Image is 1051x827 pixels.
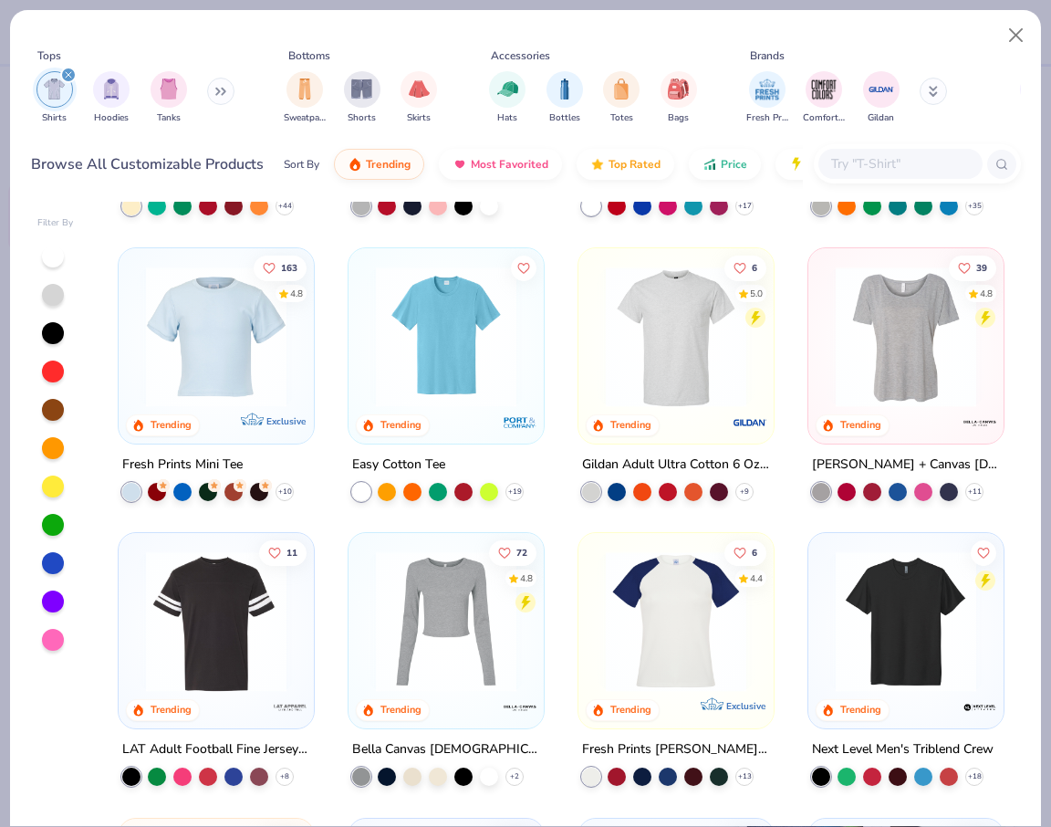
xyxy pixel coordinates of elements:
div: filter for Shirts [36,71,73,125]
div: filter for Hats [489,71,525,125]
img: Hats Image [497,79,518,99]
span: + 19 [508,486,522,497]
div: Gildan Adult Ultra Cotton 6 Oz. Pocket T-Shirt [582,453,770,476]
img: Comfort Colors Image [810,76,838,103]
div: filter for Hoodies [93,71,130,125]
span: Skirts [407,111,431,125]
img: Fresh Prints Image [754,76,781,103]
img: Bella + Canvas logo [961,403,997,440]
button: Like [971,540,996,566]
div: 4.8 [520,572,533,586]
div: filter for Fresh Prints [746,71,788,125]
button: Like [724,255,766,280]
div: Filter By [37,216,74,230]
span: Totes [610,111,633,125]
span: 6 [752,549,757,558]
span: Shirts [42,111,67,125]
span: Gildan [868,111,894,125]
button: filter button [344,71,380,125]
span: Sweatpants [284,111,326,125]
span: Price [721,157,747,172]
img: TopRated.gif [590,157,605,172]
img: Shorts Image [351,79,372,99]
span: + 9 [740,486,749,497]
div: Bella Canvas [DEMOGRAPHIC_DATA]' Micro Ribbed Long Sleeve Baby Tee [352,738,540,761]
button: filter button [93,71,130,125]
span: + 8 [280,771,289,782]
span: Hoodies [94,111,129,125]
div: filter for Gildan [863,71,900,125]
div: Next Level Men's Triblend Crew [812,738,994,761]
button: filter button [151,71,187,125]
img: 9e5979fd-04ee-4127-9a29-6a6f0f85b860 [525,551,684,692]
span: + 2 [510,771,519,782]
img: Gildan logo [732,403,768,440]
img: most_fav.gif [453,157,467,172]
button: filter button [546,71,583,125]
div: Browse All Customizable Products [31,153,264,175]
img: 746a98ff-6f09-4af7-aa58-8d5d89e0f5e5 [827,551,985,692]
div: filter for Sweatpants [284,71,326,125]
span: + 44 [278,200,292,211]
div: [PERSON_NAME] + Canvas [DEMOGRAPHIC_DATA]' Slouchy T-Shirt [812,453,1000,476]
div: filter for Shorts [344,71,380,125]
span: + 13 [737,771,751,782]
img: LAT logo [272,689,308,726]
img: Bella + Canvas logo [502,689,538,726]
div: Fresh Prints [PERSON_NAME] Fit Raglan Shirt [582,738,770,761]
img: 36605d58-7933-4b4e-8f38-18c2f663e39f [137,551,296,692]
button: Like [260,540,307,566]
button: Like [255,255,307,280]
span: 163 [282,263,298,272]
img: Tanks Image [159,79,179,99]
span: Fresh Prints [746,111,788,125]
img: Next Level Apparel logo [961,689,997,726]
button: Price [689,149,761,180]
img: Bottles Image [555,79,575,99]
div: Easy Cotton Tee [352,453,445,476]
img: Hoodies Image [101,79,121,99]
div: Tops [37,47,61,64]
img: Gildan Image [868,76,895,103]
img: d6d584ca-6ecb-4862-80f9-37d415fce208 [597,551,755,692]
span: 72 [516,549,527,558]
button: Like [724,540,766,566]
span: Hats [497,111,517,125]
span: + 35 [967,200,981,211]
div: Fresh Prints Mini Tee [122,453,243,476]
div: filter for Totes [603,71,640,125]
span: Bags [668,111,689,125]
button: Close [999,18,1034,53]
span: Top Rated [609,157,661,172]
button: filter button [863,71,900,125]
div: Sort By [284,156,319,173]
button: Like [949,255,996,280]
button: Most Favorited [439,149,562,180]
span: + 11 [967,486,981,497]
button: filter button [661,71,697,125]
button: Trending [334,149,424,180]
button: filter button [489,71,525,125]
span: Comfort Colors [803,111,845,125]
div: filter for Skirts [401,71,437,125]
div: Bottoms [288,47,330,64]
img: trending.gif [348,157,362,172]
img: Totes Image [611,79,631,99]
span: Exclusive [266,414,306,426]
span: 11 [287,549,298,558]
img: b70dd43c-c480-4cfa-af3a-73f367dd7b39 [367,266,525,406]
img: Bags Image [668,79,688,99]
div: filter for Bags [661,71,697,125]
span: Bottles [549,111,580,125]
img: d5d4b32d-d9c7-4cdf-bbc7-46547b4c8580 [525,266,684,406]
img: 43775871-4925-4a6c-8439-28c11c82d149 [754,266,913,406]
button: filter button [603,71,640,125]
img: dcfe7741-dfbe-4acc-ad9a-3b0f92b71621 [137,266,296,406]
span: 39 [976,263,987,272]
div: filter for Bottles [546,71,583,125]
div: 5.0 [750,287,763,300]
button: Like [489,540,536,566]
span: + 10 [278,486,292,497]
div: 4.8 [980,287,993,300]
span: Tanks [157,111,181,125]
